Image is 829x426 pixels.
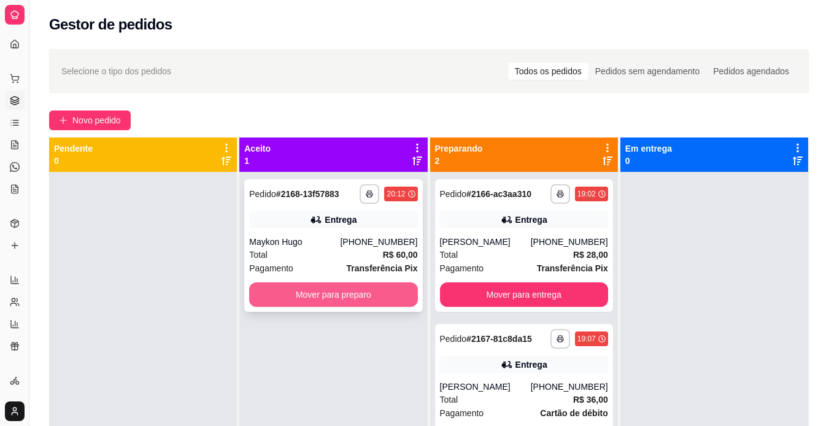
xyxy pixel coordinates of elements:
button: Mover para entrega [440,282,608,307]
span: Novo pedido [72,114,121,127]
span: plus [59,116,67,125]
strong: R$ 28,00 [573,250,608,260]
strong: # 2167-81c8da15 [466,334,532,344]
span: Pedido [440,334,467,344]
strong: Transferência Pix [537,263,608,273]
p: 0 [625,155,672,167]
p: 0 [54,155,93,167]
div: Maykon Hugo [249,236,340,248]
div: [PERSON_NAME] [440,236,531,248]
span: Total [440,393,458,406]
span: Pedido [440,189,467,199]
div: 19:02 [577,189,596,199]
p: 2 [435,155,483,167]
div: 20:12 [387,189,405,199]
span: Pagamento [440,406,484,420]
div: Pedidos agendados [706,63,796,80]
p: Pendente [54,142,93,155]
div: [PHONE_NUMBER] [531,236,608,248]
div: Entrega [325,214,357,226]
span: Total [440,248,458,261]
strong: # 2168-13f57883 [276,189,339,199]
strong: R$ 36,00 [573,395,608,405]
button: Mover para preparo [249,282,417,307]
div: Pedidos sem agendamento [588,63,706,80]
strong: Cartão de débito [540,408,607,418]
h2: Gestor de pedidos [49,15,172,34]
span: Pagamento [440,261,484,275]
div: [PHONE_NUMBER] [340,236,417,248]
p: Preparando [435,142,483,155]
span: Pedido [249,189,276,199]
strong: R$ 60,00 [383,250,418,260]
span: Pagamento [249,261,293,275]
div: 19:07 [577,334,596,344]
div: Entrega [515,358,547,371]
strong: # 2166-ac3aa310 [466,189,531,199]
p: Aceito [244,142,271,155]
strong: Transferência Pix [347,263,418,273]
button: Novo pedido [49,110,131,130]
span: Selecione o tipo dos pedidos [61,64,171,78]
div: Todos os pedidos [508,63,588,80]
div: [PHONE_NUMBER] [531,381,608,393]
p: 1 [244,155,271,167]
div: [PERSON_NAME] [440,381,531,393]
span: Total [249,248,268,261]
div: Entrega [515,214,547,226]
p: Em entrega [625,142,672,155]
